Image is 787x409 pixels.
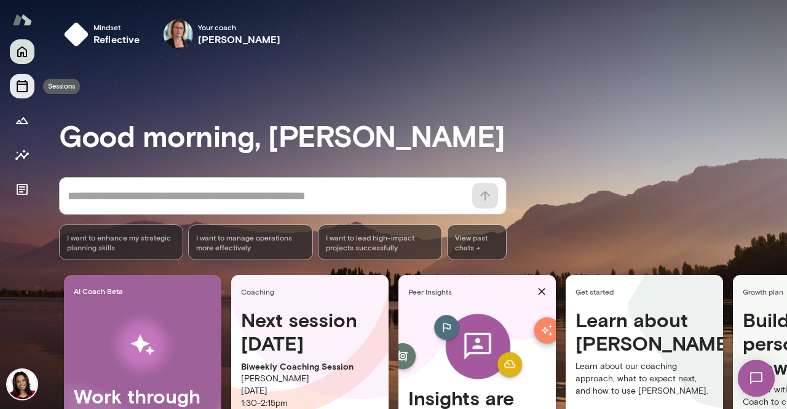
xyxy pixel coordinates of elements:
p: Biweekly Coaching Session [241,360,379,373]
p: Learn about our coaching approach, what to expect next, and how to use [PERSON_NAME]. [575,360,713,397]
h6: [PERSON_NAME] [198,32,281,47]
h4: Learn about [PERSON_NAME] [575,308,713,355]
span: I want to enhance my strategic planning skills [67,232,175,252]
button: Insights [10,143,34,167]
span: Your coach [198,22,281,32]
span: Peer Insights [408,287,532,296]
img: Jennifer Alvarez [164,20,193,49]
span: AI Coach Beta [74,286,216,296]
span: I want to manage operations more effectively [196,232,304,252]
img: Mento [12,8,32,31]
img: Brittany Hart [7,370,37,399]
div: I want to enhance my strategic planning skills [59,224,183,260]
button: Documents [10,177,34,202]
div: Sessions [43,79,80,94]
span: I want to lead high-impact projects successfully [326,232,434,252]
h3: Good morning, [PERSON_NAME] [59,118,787,153]
div: Jennifer AlvarezYour coach[PERSON_NAME] [155,15,290,54]
div: I want to lead high-impact projects successfully [318,224,442,260]
h4: Next session [DATE] [241,308,379,355]
div: I want to manage operations more effectively [188,224,312,260]
button: Growth Plan [10,108,34,133]
p: [DATE] [241,385,379,397]
button: Sessions [10,74,34,98]
img: peer-insights [417,308,537,386]
span: Coaching [241,287,384,296]
img: AI Workflows [88,306,197,384]
img: mindset [64,22,89,47]
button: Home [10,39,34,64]
span: Mindset [93,22,140,32]
h6: reflective [93,32,140,47]
span: View past chats -> [447,224,507,260]
p: [PERSON_NAME] [241,373,379,385]
button: Mindsetreflective [59,15,150,54]
span: Get started [575,287,718,296]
